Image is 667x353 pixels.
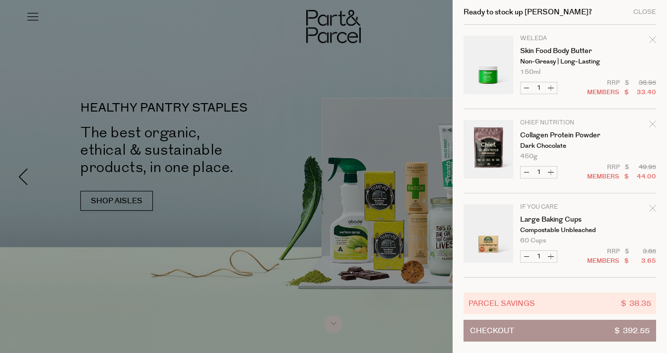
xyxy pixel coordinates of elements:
p: Weleda [520,36,597,42]
button: Checkout$ 392.55 [464,320,656,342]
span: 450g [520,153,537,160]
div: Close [633,9,656,15]
div: Remove Collagen Protein Powder [649,118,656,132]
input: QTY Large Baking Cups [533,251,545,262]
span: $ 38.35 [621,297,651,309]
p: Compostable Unbleached [520,227,597,234]
p: Dark Chocolate [520,143,597,149]
span: $ 392.55 [614,320,650,341]
p: Non-greasy | Long-lasting [520,59,597,65]
div: Remove Skin Food Body Butter [649,34,656,48]
a: Large Baking Cups [520,216,597,223]
input: QTY Skin Food Body Butter [533,82,545,94]
div: Remove Large Baking Cups [649,203,656,216]
span: 150ml [520,69,540,75]
span: 60 Cups [520,237,546,244]
a: Skin Food Body Butter [520,48,597,55]
h2: Ready to stock up [PERSON_NAME]? [464,8,592,16]
input: QTY Collagen Protein Powder [533,167,545,178]
span: Checkout [470,320,514,341]
a: Collagen Protein Powder [520,132,597,139]
span: Parcel Savings [468,297,535,309]
p: If You Care [520,204,597,210]
p: Chief Nutrition [520,120,597,126]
